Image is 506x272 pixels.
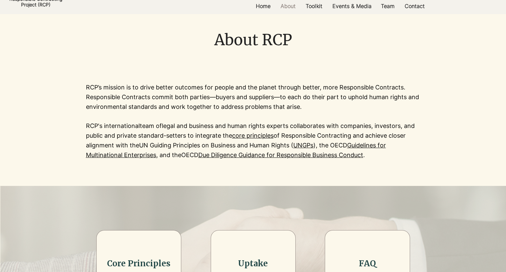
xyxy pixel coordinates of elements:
a: FAQ [359,258,376,269]
a: core principles [232,132,274,139]
a: UN Guiding Principles on Business and Human Rights ( [139,142,293,149]
p: RCP’s mission is to drive better outcomes for people and the planet through better, more Responsi... [86,83,420,112]
a: OECD [181,151,198,158]
p: RCP's international legal and business and human rights experts collaborates with companies, inve... [86,121,420,160]
span: team of [140,122,162,129]
a: Due Diligence Guidance for Responsible Business Conduct [198,151,363,158]
h1: About RCP [111,29,395,51]
a: Core Principles [107,258,171,269]
a: UNGPs [293,142,313,149]
a: Uptake [238,258,268,269]
a: ) [313,142,316,149]
a: Guidelines for Multinational Enterprises [86,142,386,158]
